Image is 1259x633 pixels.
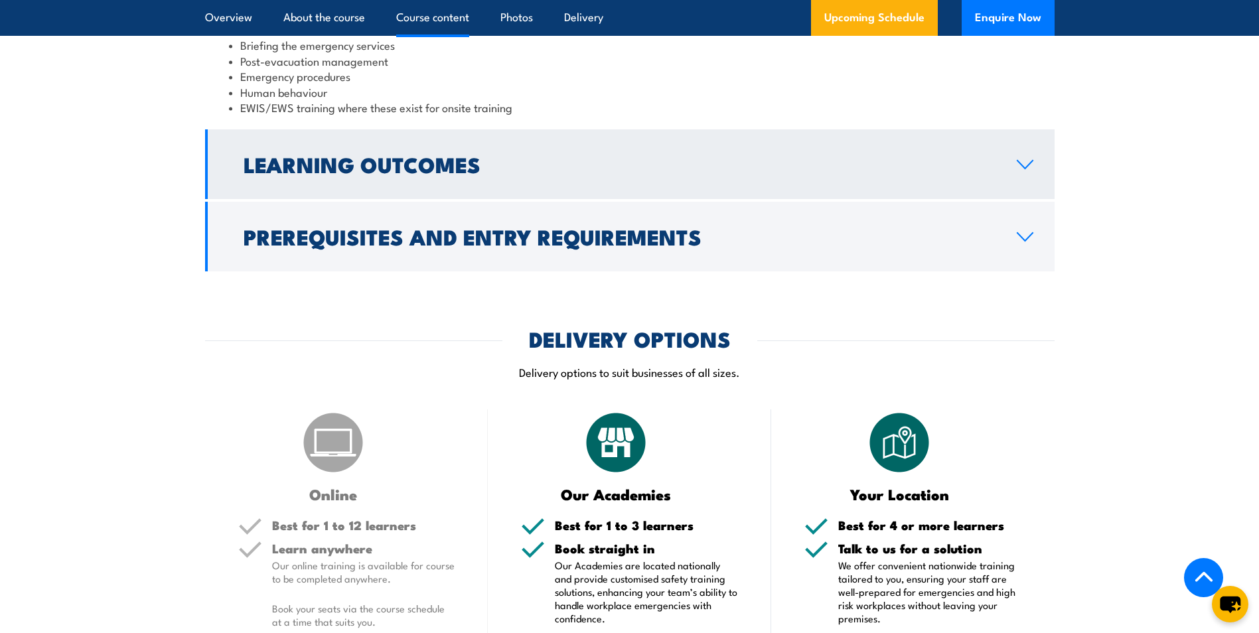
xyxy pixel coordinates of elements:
h5: Learn anywhere [272,542,455,555]
p: Delivery options to suit businesses of all sizes. [205,364,1055,380]
a: Prerequisites and Entry Requirements [205,202,1055,271]
p: Our Academies are located nationally and provide customised safety training solutions, enhancing ... [555,559,738,625]
h5: Best for 1 to 3 learners [555,519,738,531]
li: Human behaviour [229,84,1031,100]
p: We offer convenient nationwide training tailored to you, ensuring your staff are well-prepared fo... [838,559,1021,625]
h3: Your Location [804,486,995,502]
h5: Best for 1 to 12 learners [272,519,455,531]
h2: Learning Outcomes [244,155,996,173]
p: Our online training is available for course to be completed anywhere. [272,559,455,585]
h5: Talk to us for a solution [838,542,1021,555]
h5: Best for 4 or more learners [838,519,1021,531]
li: Briefing the emergency services [229,37,1031,52]
h5: Book straight in [555,542,738,555]
h3: Our Academies [521,486,711,502]
h2: Prerequisites and Entry Requirements [244,227,996,246]
a: Learning Outcomes [205,129,1055,199]
p: Book your seats via the course schedule at a time that suits you. [272,602,455,628]
li: EWIS/EWS training where these exist for onsite training [229,100,1031,115]
li: Post-evacuation management [229,53,1031,68]
h3: Online [238,486,429,502]
button: chat-button [1212,586,1248,622]
li: Emergency procedures [229,68,1031,84]
h2: DELIVERY OPTIONS [529,329,731,348]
